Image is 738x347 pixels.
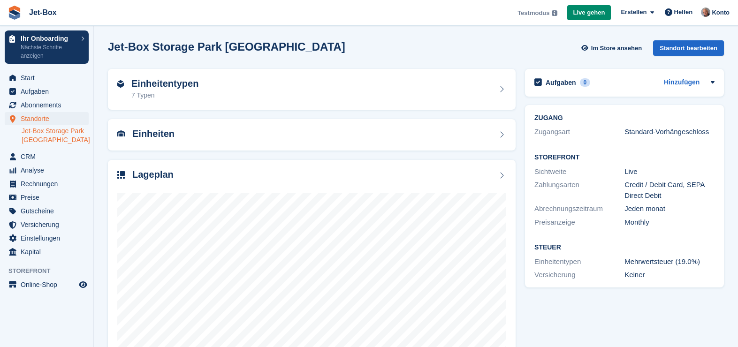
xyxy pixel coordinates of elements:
a: menu [5,245,89,258]
h2: Storefront [534,154,715,161]
span: Analyse [21,164,77,177]
span: Helfen [674,8,693,17]
h2: Einheiten [132,128,175,139]
div: Keiner [624,270,715,280]
span: Rechnungen [21,177,77,190]
div: Standard-Vorhängeschloss [624,127,715,137]
span: Aufgaben [21,85,77,98]
div: Credit / Debit Card, SEPA Direct Debit [624,180,715,201]
div: Zahlungsarten [534,180,624,201]
a: menu [5,232,89,245]
a: menu [5,177,89,190]
div: Live [624,166,715,177]
h2: Aufgaben [546,78,576,87]
p: Ihr Onboarding [21,35,76,42]
div: Zugangsart [534,127,624,137]
span: Storefront [8,266,93,276]
img: unit-type-icn-2b2737a686de81e16bb02015468b77c625bbabd49415b5ef34ead5e3b44a266d.svg [117,80,124,88]
a: menu [5,191,89,204]
a: Ihr Onboarding Nächste Schritte anzeigen [5,30,89,64]
span: Einstellungen [21,232,77,245]
a: Hinzufügen [664,77,700,88]
span: Testmodus [517,8,549,18]
span: Abonnements [21,98,77,112]
h2: Jet-Box Storage Park [GEOGRAPHIC_DATA] [108,40,345,53]
div: Monthly [624,217,715,228]
a: Im Store ansehen [580,40,646,56]
div: Abrechnungszeitraum [534,204,624,214]
span: Im Store ansehen [591,44,642,53]
a: Einheitentypen 7 Typen [108,69,516,110]
a: menu [5,218,89,231]
div: Preisanzeige [534,217,624,228]
a: Standort bearbeiten [653,40,724,60]
h2: ZUGANG [534,114,715,122]
a: menu [5,71,89,84]
a: menu [5,85,89,98]
a: menu [5,112,89,125]
span: CRM [21,150,77,163]
a: Jet-Box [25,5,61,20]
img: stora-icon-8386f47178a22dfd0bd8f6a31ec36ba5ce8667c1dd55bd0f319d3a0aa187defe.svg [8,6,22,20]
span: Kapital [21,245,77,258]
a: Jet-Box Storage Park [GEOGRAPHIC_DATA] [22,127,89,144]
span: Standorte [21,112,77,125]
h2: Lageplan [132,169,174,180]
a: menu [5,150,89,163]
div: Mehrwertsteuer (19.0%) [624,256,715,267]
h2: Einheitentypen [131,78,198,89]
span: Konto [712,8,730,17]
p: Nächste Schritte anzeigen [21,43,76,60]
span: Gutscheine [21,204,77,218]
span: Start [21,71,77,84]
img: unit-icn-7be61d7bf1b0ce9d3e12c5938cc71ed9869f7b940bace4675aadf7bd6d80202e.svg [117,130,125,137]
div: 0 [580,78,591,87]
a: Speisekarte [5,278,89,291]
span: Preise [21,191,77,204]
span: Live gehen [573,8,605,17]
a: Vorschau-Shop [77,279,89,290]
div: Sichtweite [534,166,624,177]
div: Versicherung [534,270,624,280]
span: Online-Shop [21,278,77,291]
div: Standort bearbeiten [653,40,724,56]
a: Einheiten [108,119,516,151]
img: icon-info-grey-7440780725fd019a000dd9b08b2336e03edf1995a4989e88bcd33f0948082b44.svg [552,10,557,16]
a: Live gehen [567,5,611,21]
div: Jeden monat [624,204,715,214]
a: menu [5,204,89,218]
h2: Steuer [534,244,715,251]
div: Einheitentypen [534,256,624,267]
span: Erstellen [621,8,647,17]
img: Kai-Uwe Walzer [701,8,710,17]
a: menu [5,98,89,112]
span: Versicherung [21,218,77,231]
img: map-icn-33ee37083ee616e46c38cad1a60f524a97daa1e2b2c8c0bc3eb3415660979fc1.svg [117,171,125,179]
div: 7 Typen [131,91,198,100]
a: menu [5,164,89,177]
